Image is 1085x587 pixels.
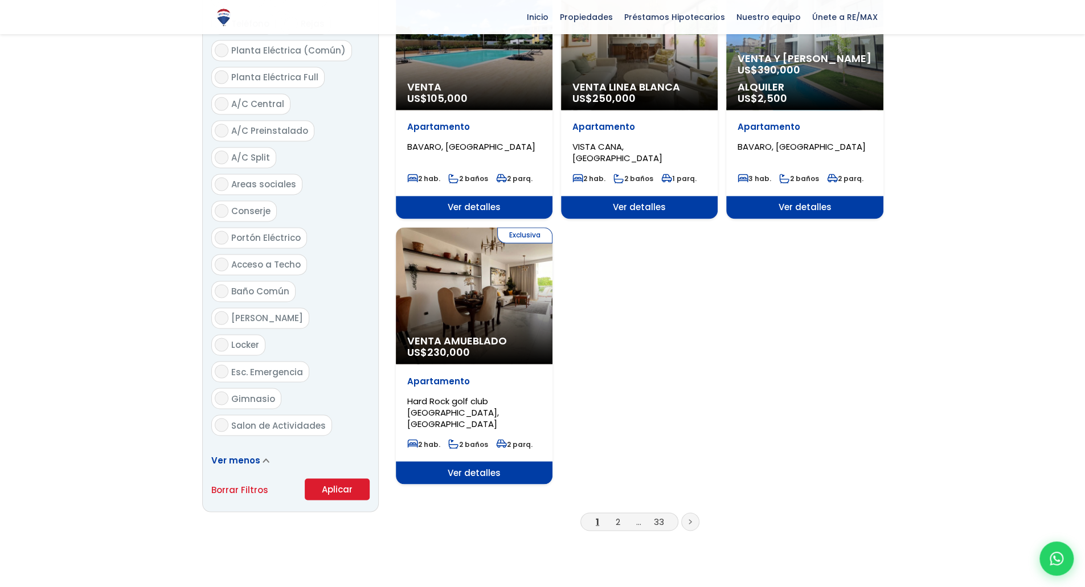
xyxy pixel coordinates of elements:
input: A/C Preinstalado [215,124,228,137]
span: Ver detalles [396,461,552,484]
span: Salon de Actividades [231,419,326,431]
input: Salon de Actividades [215,418,228,432]
a: Borrar Filtros [211,482,268,496]
span: Inicio [521,9,554,26]
span: US$ [407,345,470,359]
span: Locker [231,339,259,351]
a: Ver menos [211,454,269,466]
input: A/C Split [215,150,228,164]
span: 2 baños [779,174,819,183]
span: 105,000 [427,91,468,105]
input: Gimnasio [215,391,228,405]
span: Esc. Emergencia [231,366,303,377]
span: 2 hab. [407,174,440,183]
p: Apartamento [407,121,541,133]
span: 2 hab. [572,174,605,183]
span: Hard Rock golf club [GEOGRAPHIC_DATA], [GEOGRAPHIC_DATA] [407,395,499,429]
span: 3 hab. [738,174,771,183]
span: Venta Amueblado [407,335,541,347]
img: Logo de REMAX [214,7,234,27]
a: Exclusiva Venta Amueblado US$230,000 Apartamento Hard Rock golf club [GEOGRAPHIC_DATA], [GEOGRAPH... [396,227,552,484]
span: Areas sociales [231,178,296,190]
span: Propiedades [554,9,619,26]
span: Baño Común [231,285,289,297]
span: [PERSON_NAME] [231,312,303,324]
span: US$ [738,63,800,77]
span: A/C Preinstalado [231,125,308,137]
span: Venta Linea Blanca [572,81,706,93]
a: 2 [616,515,620,527]
a: ... [636,515,641,527]
p: Apartamento [407,375,541,387]
span: Acceso a Techo [231,258,301,270]
input: Areas sociales [215,177,228,191]
span: 2 baños [448,439,488,449]
span: Nuestro equipo [731,9,806,26]
button: Aplicar [305,478,370,500]
span: US$ [572,91,636,105]
span: VISTA CANA, [GEOGRAPHIC_DATA] [572,141,662,164]
input: Locker [215,338,228,351]
span: Ver detalles [396,196,552,219]
span: A/C Split [231,151,270,163]
input: A/C Central [215,97,228,110]
input: [PERSON_NAME] [215,311,228,325]
input: Planta Eléctrica Full [215,70,228,84]
span: Planta Eléctrica Full [231,71,318,83]
span: Ver detalles [561,196,718,219]
span: Ver menos [211,454,260,466]
span: Alquiler [738,81,871,93]
input: Acceso a Techo [215,257,228,271]
span: Planta Eléctrica (Común) [231,44,346,56]
span: 2 baños [448,174,488,183]
span: Venta [407,81,541,93]
span: 390,000 [758,63,800,77]
input: Esc. Emergencia [215,364,228,378]
span: BAVARO, [GEOGRAPHIC_DATA] [738,141,866,153]
span: 2 parq. [496,439,533,449]
span: 2 parq. [496,174,533,183]
span: 2,500 [758,91,787,105]
span: Únete a RE/MAX [806,9,883,26]
span: 2 parq. [827,174,863,183]
span: Portón Eléctrico [231,232,301,244]
a: 1 [596,515,599,527]
span: Venta y [PERSON_NAME] [738,53,871,64]
span: US$ [407,91,468,105]
span: 1 parq. [661,174,697,183]
span: A/C Central [231,98,284,110]
input: Conserje [215,204,228,217]
span: Ver detalles [726,196,883,219]
p: Apartamento [572,121,706,133]
p: Apartamento [738,121,871,133]
span: 250,000 [592,91,636,105]
span: BAVARO, [GEOGRAPHIC_DATA] [407,141,535,153]
input: Baño Común [215,284,228,298]
input: Planta Eléctrica (Común) [215,43,228,57]
span: 2 hab. [407,439,440,449]
span: Exclusiva [497,227,552,243]
span: Préstamos Hipotecarios [619,9,731,26]
span: 230,000 [427,345,470,359]
input: Portón Eléctrico [215,231,228,244]
span: Conserje [231,205,271,217]
span: US$ [738,91,787,105]
span: 2 baños [613,174,653,183]
span: Gimnasio [231,392,275,404]
a: 33 [654,515,664,527]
